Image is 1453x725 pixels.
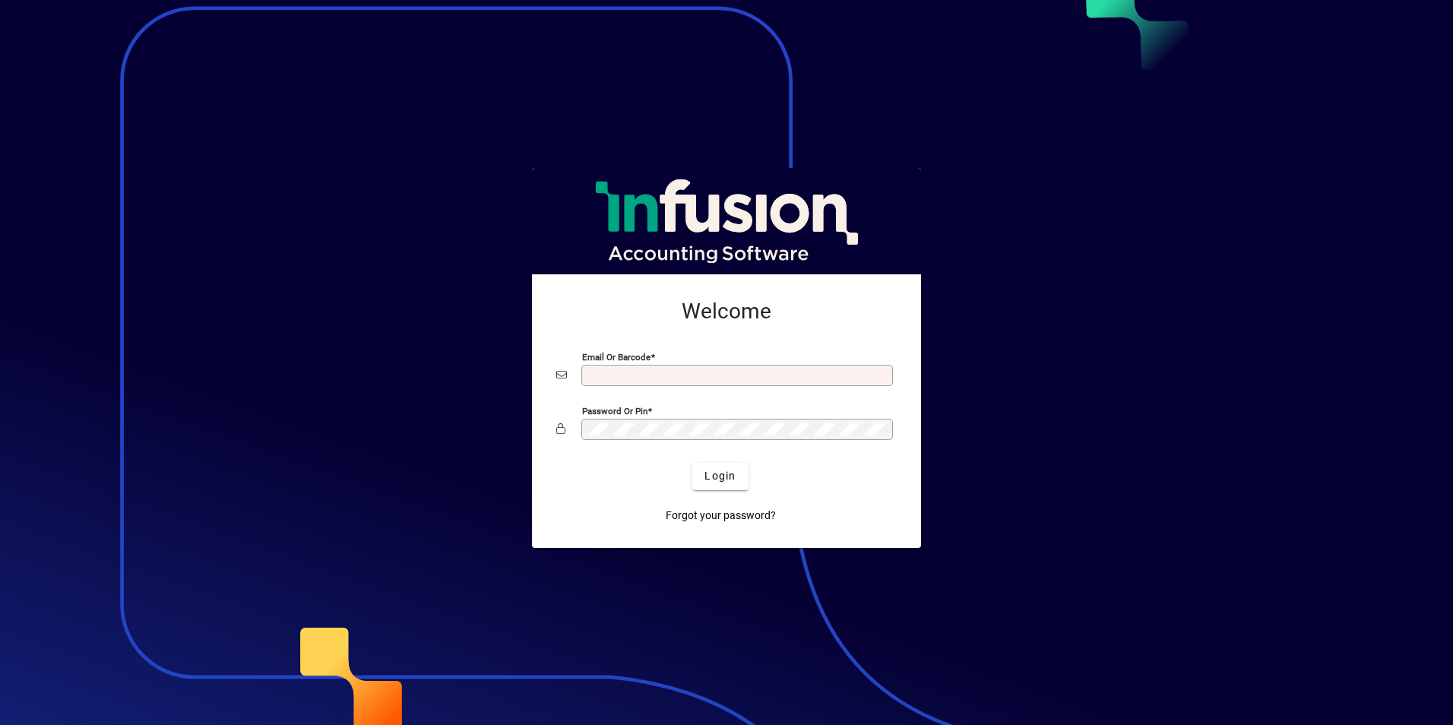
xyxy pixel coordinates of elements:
span: Forgot your password? [666,508,776,524]
button: Login [692,463,748,490]
mat-label: Password or Pin [582,405,647,416]
mat-label: Email or Barcode [582,351,651,362]
h2: Welcome [556,299,897,325]
span: Login [704,468,736,484]
a: Forgot your password? [660,502,782,530]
